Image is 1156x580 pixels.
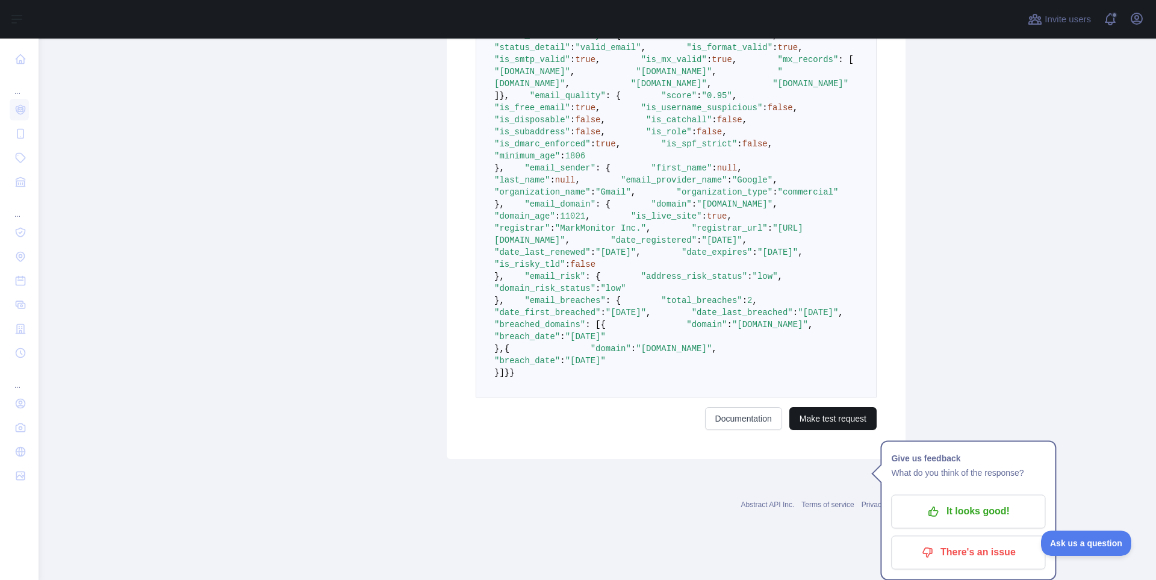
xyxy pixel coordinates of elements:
[768,139,772,149] span: ,
[753,272,778,281] span: "low"
[591,139,595,149] span: :
[742,139,768,149] span: false
[717,163,738,173] span: null
[570,260,595,269] span: false
[555,175,576,185] span: null
[600,127,605,137] span: ,
[550,223,555,233] span: :
[1045,13,1091,27] span: Invite users
[494,115,570,125] span: "is_disposable"
[570,55,575,64] span: :
[631,187,636,197] span: ,
[727,211,732,221] span: ,
[768,103,793,113] span: false
[705,407,782,430] a: Documentation
[732,175,772,185] span: "Google"
[742,296,747,305] span: :
[494,91,499,101] span: ]
[712,115,716,125] span: :
[742,235,747,245] span: ,
[606,296,621,305] span: : {
[762,103,767,113] span: :
[838,308,843,317] span: ,
[494,332,560,341] span: "breach_date"
[737,163,742,173] span: ,
[494,103,570,113] span: "is_free_email"
[747,296,752,305] span: 2
[575,103,595,113] span: true
[494,127,570,137] span: "is_subaddress"
[702,91,732,101] span: "0.95"
[682,248,753,257] span: "date_expires"
[621,175,727,185] span: "email_provider_name"
[772,175,777,185] span: ,
[798,308,838,317] span: "[DATE]"
[565,235,570,245] span: ,
[550,175,555,185] span: :
[585,272,600,281] span: : {
[712,67,716,76] span: ,
[712,163,716,173] span: :
[616,139,621,149] span: ,
[530,91,606,101] span: "email_quality"
[686,320,727,329] span: "domain"
[697,127,722,137] span: false
[636,67,712,76] span: "[DOMAIN_NAME]"
[631,79,707,89] span: "[DOMAIN_NAME]"
[636,248,641,257] span: ,
[768,223,772,233] span: :
[798,43,803,52] span: ,
[595,248,636,257] span: "[DATE]"
[611,235,697,245] span: "date_registered"
[631,211,702,221] span: "is_live_site"
[732,91,737,101] span: ,
[742,115,747,125] span: ,
[712,344,716,354] span: ,
[646,223,651,233] span: ,
[1025,10,1093,29] button: Invite users
[555,223,646,233] span: "MarkMonitor Inc."
[595,139,616,149] span: true
[808,320,813,329] span: ,
[1041,531,1132,556] iframe: Toggle Customer Support
[641,43,646,52] span: ,
[499,91,509,101] span: },
[772,43,777,52] span: :
[524,199,595,209] span: "email_domain"
[606,308,646,317] span: "[DATE]"
[494,151,560,161] span: "minimum_age"
[732,320,808,329] span: "[DOMAIN_NAME]"
[641,272,747,281] span: "address_risk_status"
[509,368,514,378] span: }
[798,248,803,257] span: ,
[697,235,701,245] span: :
[631,344,636,354] span: :
[595,187,631,197] span: "Gmail"
[494,163,505,173] span: },
[753,296,757,305] span: ,
[570,67,575,76] span: ,
[591,187,595,197] span: :
[772,79,848,89] span: "[DOMAIN_NAME]"
[505,344,509,354] span: {
[753,248,757,257] span: :
[778,43,798,52] span: true
[712,55,732,64] span: true
[692,127,697,137] span: :
[651,199,691,209] span: "domain"
[757,248,798,257] span: "[DATE]"
[570,43,575,52] span: :
[600,320,605,329] span: {
[686,43,772,52] span: "is_format_valid"
[591,248,595,257] span: :
[565,332,606,341] span: "[DATE]"
[494,55,570,64] span: "is_smtp_valid"
[575,55,595,64] span: true
[702,211,707,221] span: :
[494,368,499,378] span: }
[499,368,504,378] span: ]
[494,43,570,52] span: "status_detail"
[641,103,763,113] span: "is_username_suspicious"
[565,356,606,366] span: "[DATE]"
[494,296,505,305] span: },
